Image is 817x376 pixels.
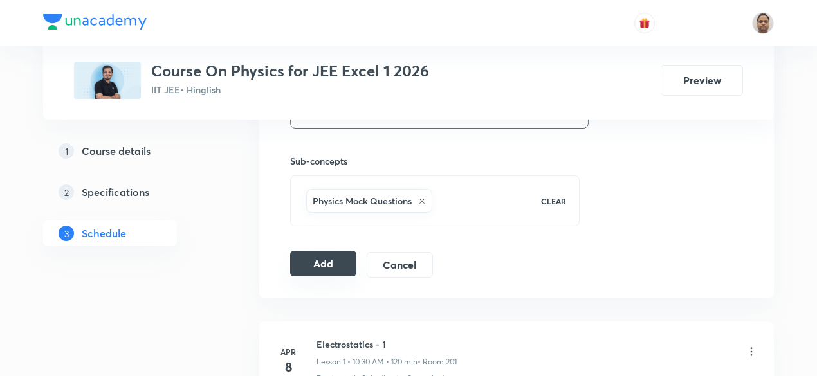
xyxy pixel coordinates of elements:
a: 1Course details [43,138,218,164]
h3: Course On Physics for JEE Excel 1 2026 [151,62,429,80]
h6: Electrostatics - 1 [317,337,457,351]
h6: Sub-concepts [290,154,580,168]
button: Preview [661,65,743,96]
button: Add [290,251,356,276]
p: 1 [59,143,74,159]
button: avatar [634,13,655,33]
h5: Schedule [82,226,126,241]
img: 0772C02B-1579-475C-94EC-D4D8167FAA95_plus.png [74,62,141,99]
p: Lesson 1 • 10:30 AM • 120 min [317,356,418,368]
img: Company Logo [43,14,147,30]
button: Cancel [367,252,433,278]
p: 2 [59,184,74,200]
p: • Room 201 [418,356,457,368]
p: IIT JEE • Hinglish [151,83,429,96]
p: CLEAR [541,195,566,207]
img: avatar [639,17,650,29]
a: 2Specifications [43,179,218,205]
h5: Course details [82,143,151,159]
p: 3 [59,226,74,241]
a: Company Logo [43,14,147,33]
h6: Physics Mock Questions [313,194,412,208]
h6: Apr [275,346,301,357]
img: Shekhar Banerjee [752,12,774,34]
h5: Specifications [82,184,149,200]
